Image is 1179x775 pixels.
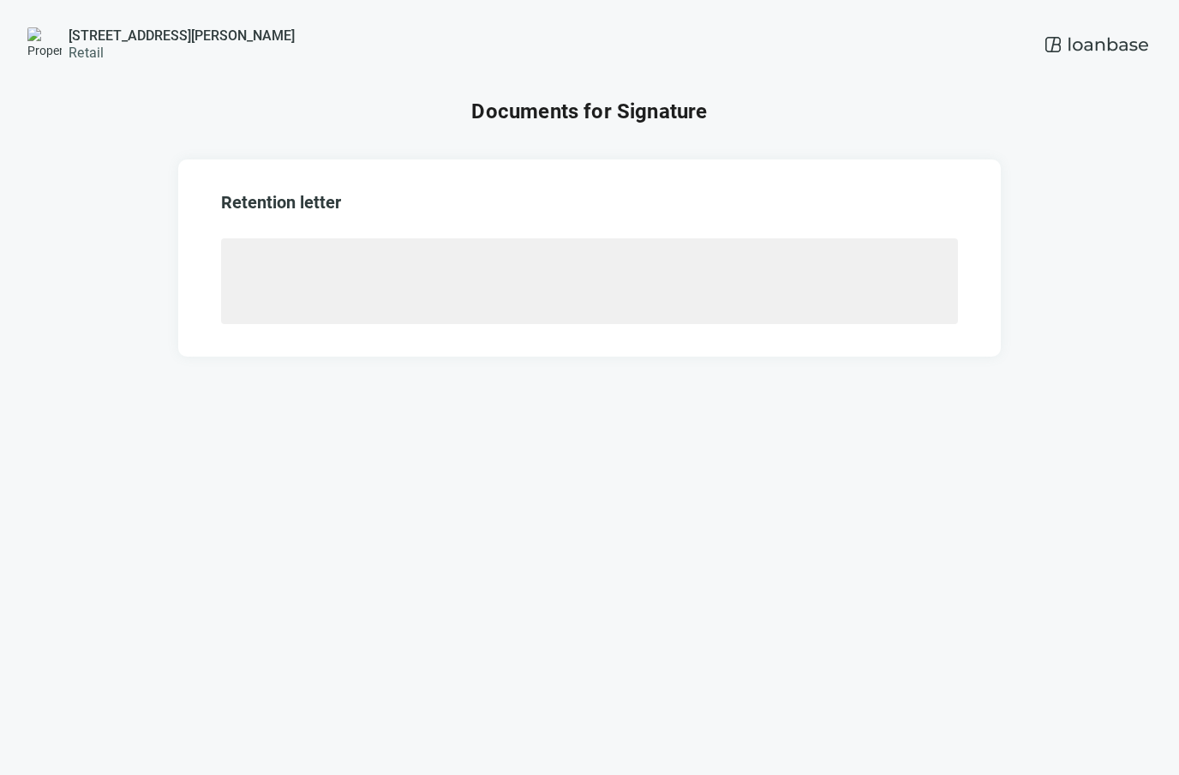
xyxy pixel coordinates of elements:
img: Logo [1042,27,1152,62]
h5: Retention letter [221,192,958,213]
span: Retail [69,45,295,62]
img: Property photo [27,27,62,62]
span: [STREET_ADDRESS][PERSON_NAME] [69,27,295,45]
h1: Documents for Signature [471,98,707,125]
